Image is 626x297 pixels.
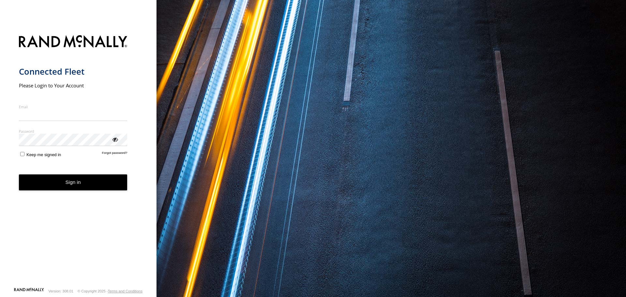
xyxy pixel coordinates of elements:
label: Password [19,129,127,134]
a: Terms and Conditions [108,289,142,293]
img: Rand McNally [19,34,127,51]
a: Forgot password? [102,151,127,157]
span: Keep me signed in [26,152,61,157]
a: Visit our Website [14,288,44,294]
h2: Please Login to Your Account [19,82,127,89]
h1: Connected Fleet [19,66,127,77]
button: Sign in [19,174,127,190]
div: © Copyright 2025 - [78,289,142,293]
input: Keep me signed in [20,152,24,156]
div: Version: 308.01 [49,289,73,293]
form: main [19,31,138,287]
div: ViewPassword [112,136,118,142]
label: Email [19,104,127,109]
